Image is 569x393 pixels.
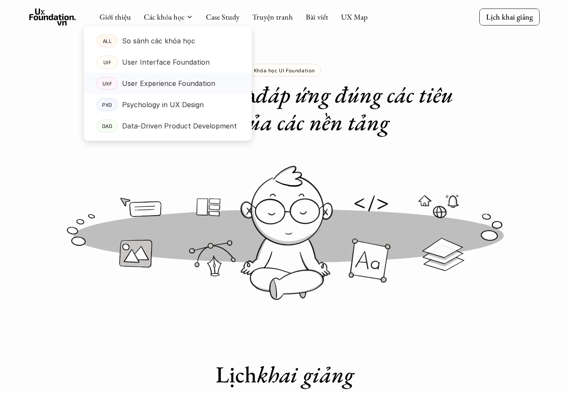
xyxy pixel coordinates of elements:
a: Lịch khai giảng [479,9,540,25]
h1: Lịch [114,361,455,388]
a: UX Map [341,12,368,22]
a: Case Study [206,12,239,22]
a: ALLSo sánh các khóa học [84,30,252,51]
a: DADData-Driven Product Development [84,115,252,137]
em: đáp ứng đúng các tiêu chuẩn của các nền tảng [180,80,458,137]
p: UXF [102,80,112,86]
a: PXDPsychology in UX Design [84,94,252,115]
a: UXFUser Experience Foundation [84,73,252,94]
a: Truyện tranh [252,12,293,22]
p: Psychology in UX Design [122,98,204,111]
p: Data-Driven Product Development [122,120,237,132]
p: User Experience Foundation [122,77,215,90]
p: DAD [102,123,113,129]
p: UIF [103,59,111,65]
p: ALL [103,38,112,44]
a: Bài viết [306,12,328,22]
a: Các khóa học [144,12,185,22]
p: Khóa học UI Foundation [254,67,315,73]
p: PXD [102,102,112,108]
p: User Interface Foundation [122,56,210,68]
a: Giới thiệu [100,12,131,22]
h1: Thiết kế đẹp và [114,81,455,136]
p: So sánh các khóa học [122,34,195,47]
a: UIFUser Interface Foundation [84,51,252,73]
p: Lịch khai giảng [486,12,533,22]
em: khai giảng [257,359,354,389]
